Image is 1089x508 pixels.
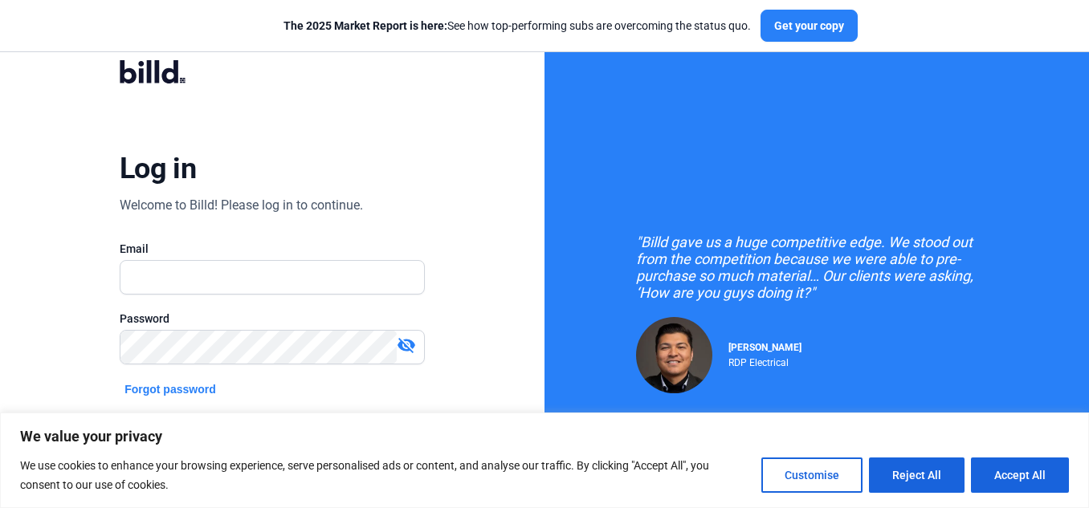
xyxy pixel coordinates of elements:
p: We value your privacy [20,427,1069,446]
mat-icon: visibility_off [397,335,416,355]
div: Log in [120,151,196,186]
div: "Billd gave us a huge competitive edge. We stood out from the competition because we were able to... [636,234,997,301]
p: We use cookies to enhance your browsing experience, serve personalised ads or content, and analys... [20,456,749,494]
div: Email [120,241,425,257]
div: Password [120,311,425,327]
div: Welcome to Billd! Please log in to continue. [120,196,363,215]
span: The 2025 Market Report is here: [283,19,447,32]
button: Accept All [971,457,1069,493]
button: Get your copy [761,10,858,42]
span: [PERSON_NAME] [728,342,801,353]
div: See how top-performing subs are overcoming the status quo. [283,18,751,34]
button: Reject All [869,457,965,493]
img: Raul Pacheco [636,317,712,393]
button: Customise [761,457,863,493]
button: Forgot password [120,380,221,398]
div: RDP Electrical [728,353,801,368]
